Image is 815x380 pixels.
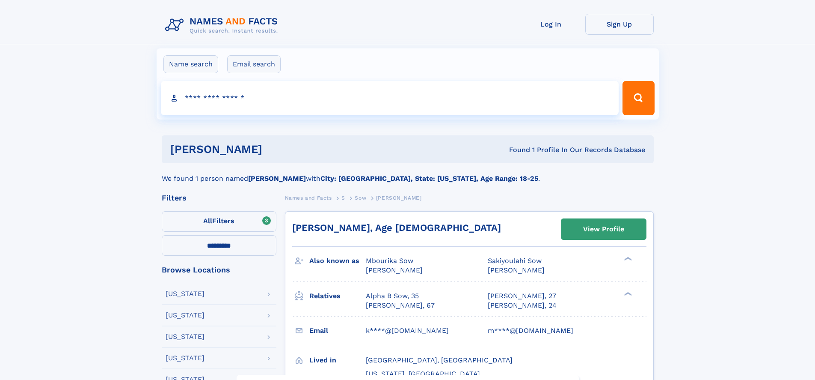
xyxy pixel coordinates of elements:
[309,353,366,368] h3: Lived in
[285,192,332,203] a: Names and Facts
[366,370,480,378] span: [US_STATE], [GEOGRAPHIC_DATA]
[341,195,345,201] span: S
[488,301,557,310] a: [PERSON_NAME], 24
[376,195,422,201] span: [PERSON_NAME]
[488,257,542,265] span: Sakiyoulahi Sow
[309,323,366,338] h3: Email
[622,256,632,262] div: ❯
[366,356,513,364] span: [GEOGRAPHIC_DATA], [GEOGRAPHIC_DATA]
[585,14,654,35] a: Sign Up
[203,217,212,225] span: All
[162,194,276,202] div: Filters
[170,144,386,155] h1: [PERSON_NAME]
[166,312,204,319] div: [US_STATE]
[517,14,585,35] a: Log In
[166,355,204,362] div: [US_STATE]
[162,266,276,274] div: Browse Locations
[366,301,435,310] a: [PERSON_NAME], 67
[561,219,646,239] a: View Profile
[309,254,366,268] h3: Also known as
[292,222,501,233] a: [PERSON_NAME], Age [DEMOGRAPHIC_DATA]
[320,174,538,183] b: City: [GEOGRAPHIC_DATA], State: [US_STATE], Age Range: 18-25
[583,219,624,239] div: View Profile
[355,192,366,203] a: Sow
[227,55,281,73] label: Email search
[355,195,366,201] span: Sow
[366,257,413,265] span: Mbourika Sow
[248,174,306,183] b: [PERSON_NAME]
[309,289,366,303] h3: Relatives
[488,291,556,301] a: [PERSON_NAME], 27
[163,55,218,73] label: Name search
[622,291,632,296] div: ❯
[622,81,654,115] button: Search Button
[385,145,645,155] div: Found 1 Profile In Our Records Database
[162,163,654,184] div: We found 1 person named with .
[366,266,423,274] span: [PERSON_NAME]
[166,290,204,297] div: [US_STATE]
[162,14,285,37] img: Logo Names and Facts
[161,81,619,115] input: search input
[341,192,345,203] a: S
[488,266,545,274] span: [PERSON_NAME]
[166,333,204,340] div: [US_STATE]
[366,291,419,301] a: Alpha B Sow, 35
[162,211,276,232] label: Filters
